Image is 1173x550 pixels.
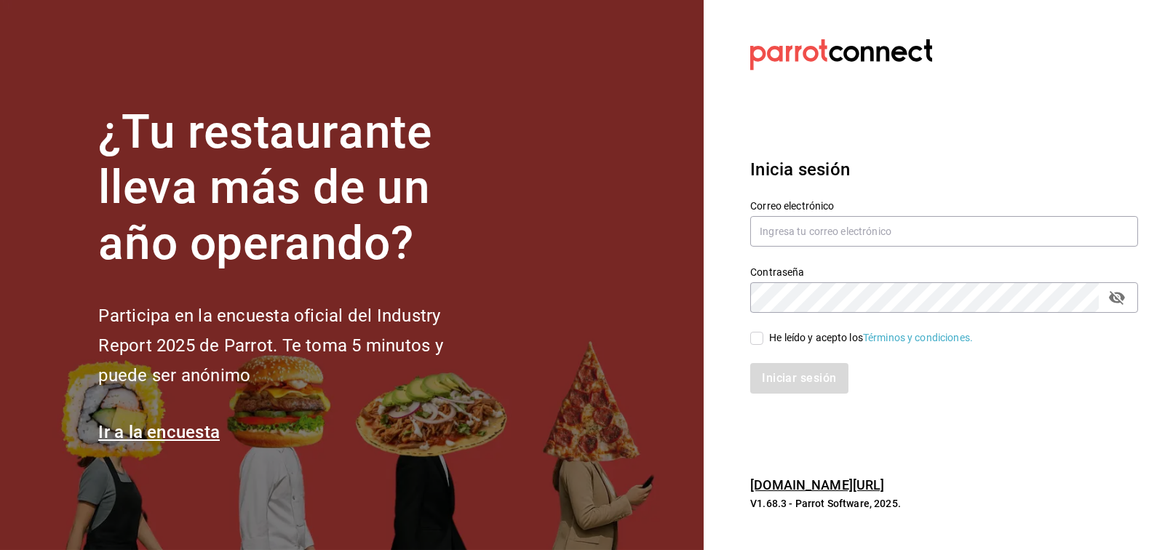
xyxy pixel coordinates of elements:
[750,156,1138,183] h3: Inicia sesión
[750,267,1138,277] label: Contraseña
[750,477,884,493] a: [DOMAIN_NAME][URL]
[750,201,1138,211] label: Correo electrónico
[98,105,491,272] h1: ¿Tu restaurante lleva más de un año operando?
[769,330,973,346] div: He leído y acepto los
[750,496,1138,511] p: V1.68.3 - Parrot Software, 2025.
[98,422,220,442] a: Ir a la encuesta
[750,216,1138,247] input: Ingresa tu correo electrónico
[1105,285,1129,310] button: passwordField
[863,332,973,343] a: Términos y condiciones.
[98,301,491,390] h2: Participa en la encuesta oficial del Industry Report 2025 de Parrot. Te toma 5 minutos y puede se...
